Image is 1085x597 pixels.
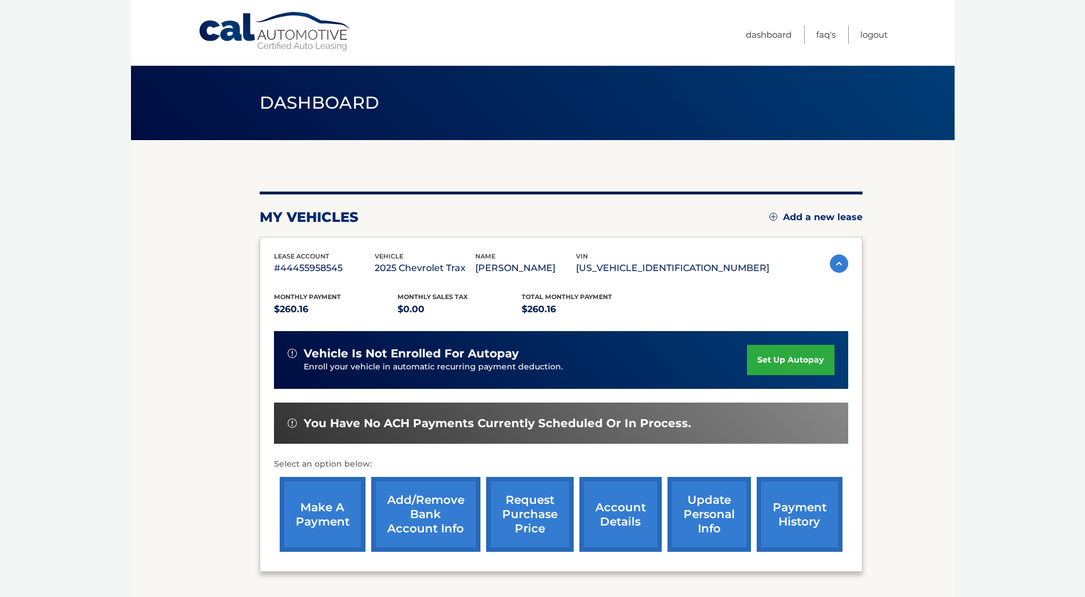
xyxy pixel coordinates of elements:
[576,260,769,276] p: [US_VEHICLE_IDENTIFICATION_NUMBER]
[398,301,522,317] p: $0.00
[667,477,751,552] a: update personal info
[830,254,848,273] img: accordion-active.svg
[475,260,576,276] p: [PERSON_NAME]
[280,477,365,552] a: make a payment
[475,252,495,260] span: name
[579,477,662,552] a: account details
[757,477,842,552] a: payment history
[522,293,612,301] span: Total Monthly Payment
[260,209,359,226] h2: my vehicles
[274,457,848,471] p: Select an option below:
[288,349,297,358] img: alert-white.svg
[198,11,352,52] a: Cal Automotive
[274,260,375,276] p: #44455958545
[274,252,329,260] span: lease account
[398,293,468,301] span: Monthly sales Tax
[260,92,380,113] span: Dashboard
[304,416,691,431] span: You have no ACH payments currently scheduled or in process.
[375,252,403,260] span: vehicle
[274,293,341,301] span: Monthly Payment
[860,25,888,44] a: Logout
[288,419,297,428] img: alert-white.svg
[304,347,519,361] span: vehicle is not enrolled for autopay
[769,213,777,221] img: add.svg
[375,260,475,276] p: 2025 Chevrolet Trax
[274,301,398,317] p: $260.16
[746,25,792,44] a: Dashboard
[486,477,574,552] a: request purchase price
[371,477,480,552] a: Add/Remove bank account info
[522,301,646,317] p: $260.16
[304,361,748,373] p: Enroll your vehicle in automatic recurring payment deduction.
[769,212,863,223] a: Add a new lease
[576,252,588,260] span: vin
[747,345,834,375] a: set up autopay
[816,25,836,44] a: FAQ's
